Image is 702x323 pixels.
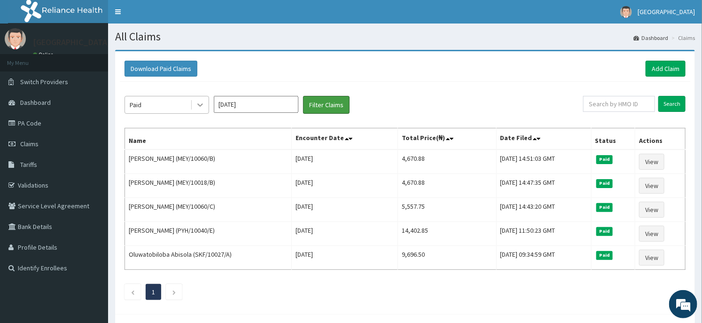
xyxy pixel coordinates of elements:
[496,174,591,198] td: [DATE] 14:47:35 GMT
[638,8,695,16] span: [GEOGRAPHIC_DATA]
[398,198,496,222] td: 5,557.75
[20,98,51,107] span: Dashboard
[130,100,141,110] div: Paid
[131,288,135,296] a: Previous page
[5,220,179,252] textarea: Type your message and hit 'Enter'
[496,198,591,222] td: [DATE] 14:43:20 GMT
[398,128,496,150] th: Total Price(₦)
[20,78,68,86] span: Switch Providers
[635,128,686,150] th: Actions
[125,128,292,150] th: Name
[214,96,298,113] input: Select Month and Year
[496,222,591,246] td: [DATE] 11:50:23 GMT
[398,222,496,246] td: 14,402.85
[596,203,613,212] span: Paid
[639,250,664,266] a: View
[292,174,398,198] td: [DATE]
[583,96,655,112] input: Search by HMO ID
[125,246,292,270] td: Oluwatobiloba Abisola (SKF/10027/A)
[496,150,591,174] td: [DATE] 14:51:03 GMT
[398,150,496,174] td: 4,670.88
[596,179,613,188] span: Paid
[125,150,292,174] td: [PERSON_NAME] (MEY/10060/B)
[33,51,55,58] a: Online
[639,202,664,218] a: View
[633,34,668,42] a: Dashboard
[125,174,292,198] td: [PERSON_NAME] (MEY/10018/B)
[154,5,177,27] div: Minimize live chat window
[646,61,686,77] a: Add Claim
[292,128,398,150] th: Encounter Date
[292,222,398,246] td: [DATE]
[398,174,496,198] td: 4,670.88
[669,34,695,42] li: Claims
[620,6,632,18] img: User Image
[17,47,38,71] img: d_794563401_company_1708531726252_794563401
[639,178,664,194] a: View
[292,246,398,270] td: [DATE]
[398,246,496,270] td: 9,696.50
[639,154,664,170] a: View
[496,128,591,150] th: Date Filed
[596,155,613,164] span: Paid
[292,198,398,222] td: [DATE]
[33,38,110,47] p: [GEOGRAPHIC_DATA]
[20,160,37,169] span: Tariffs
[115,31,695,43] h1: All Claims
[152,288,155,296] a: Page 1 is your current page
[125,198,292,222] td: [PERSON_NAME] (MEY/10060/C)
[496,246,591,270] td: [DATE] 09:34:59 GMT
[292,150,398,174] td: [DATE]
[639,226,664,242] a: View
[596,227,613,236] span: Paid
[125,222,292,246] td: [PERSON_NAME] (PYH/10040/E)
[49,53,158,65] div: Chat with us now
[5,28,26,49] img: User Image
[303,96,350,114] button: Filter Claims
[20,140,39,148] span: Claims
[125,61,197,77] button: Download Paid Claims
[55,100,130,195] span: We're online!
[172,288,176,296] a: Next page
[591,128,635,150] th: Status
[596,251,613,260] span: Paid
[658,96,686,112] input: Search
